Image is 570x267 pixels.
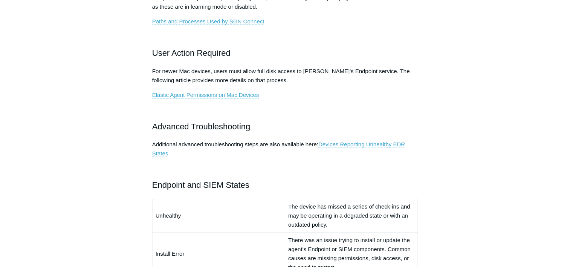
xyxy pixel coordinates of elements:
[152,199,285,232] td: Unhealthy
[152,46,418,60] h2: User Action Required
[152,67,418,85] p: For newer Mac devices, users must allow full disk access to [PERSON_NAME]'s Endpoint service. The...
[152,141,405,157] a: Devices Reporting Unhealthy EDR States
[152,18,264,25] a: Paths and Processes Used by SGN Connect
[152,140,418,158] p: Additional advanced troubleshooting steps are also available here:
[152,120,418,133] h2: Advanced Troubleshooting
[285,199,417,232] td: The device has missed a series of check-ins and may be operating in a degraded state or with an o...
[152,178,418,192] h2: Endpoint and SIEM States
[152,92,259,98] a: Elastic Agent Permissions on Mac Devices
